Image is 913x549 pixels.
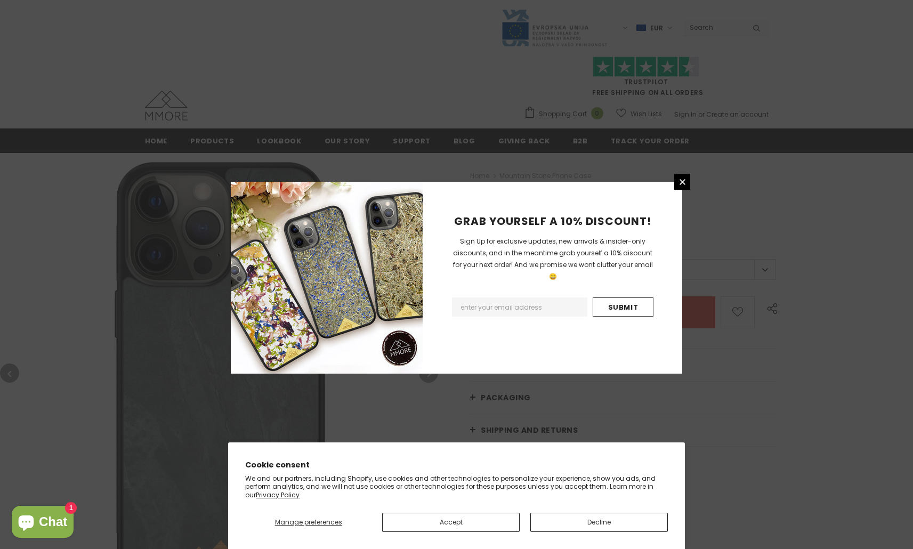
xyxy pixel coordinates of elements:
a: Close [674,174,690,190]
button: Accept [382,513,520,532]
button: Decline [530,513,668,532]
inbox-online-store-chat: Shopify online store chat [9,506,77,540]
span: GRAB YOURSELF A 10% DISCOUNT! [454,214,651,229]
span: Manage preferences [275,518,342,527]
h2: Cookie consent [245,459,668,471]
input: Submit [593,297,653,317]
span: Sign Up for exclusive updates, new arrivals & insider-only discounts, and in the meantime grab yo... [453,237,653,281]
input: Email Address [452,297,587,317]
a: Privacy Policy [256,490,300,499]
button: Manage preferences [245,513,371,532]
p: We and our partners, including Shopify, use cookies and other technologies to personalize your ex... [245,474,668,499]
